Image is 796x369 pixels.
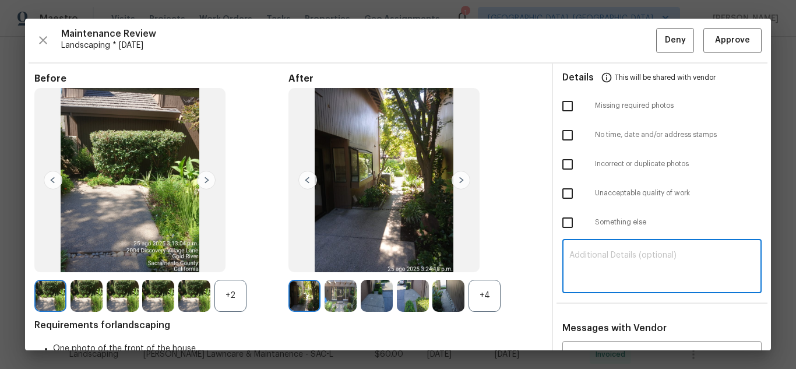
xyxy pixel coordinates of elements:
span: Details [562,64,594,92]
div: Something else [553,208,771,237]
img: left-chevron-button-url [44,171,62,189]
li: One photo of the front of the house [53,343,543,354]
span: This will be shared with vendor [615,64,716,92]
div: No time, date and/or address stamps [553,121,771,150]
div: Missing required photos [553,92,771,121]
img: right-chevron-button-url [452,171,470,189]
span: Landscaping * [DATE] [61,40,656,51]
div: +2 [214,280,246,312]
img: left-chevron-button-url [298,171,317,189]
div: Unacceptable quality of work [553,179,771,208]
span: Requirements for landscaping [34,319,543,331]
span: Messages with Vendor [562,324,667,333]
span: After [288,73,543,85]
span: No time, date and/or address stamps [595,130,762,140]
div: +4 [469,280,501,312]
span: Maintenance Review [61,28,656,40]
span: Approve [715,33,750,48]
span: Something else [595,217,762,227]
button: Approve [703,28,762,53]
img: right-chevron-button-url [197,171,216,189]
span: Before [34,73,288,85]
div: Incorrect or duplicate photos [553,150,771,179]
span: Unacceptable quality of work [595,188,762,198]
span: Deny [665,33,686,48]
span: Missing required photos [595,101,762,111]
button: Deny [656,28,694,53]
span: Incorrect or duplicate photos [595,159,762,169]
